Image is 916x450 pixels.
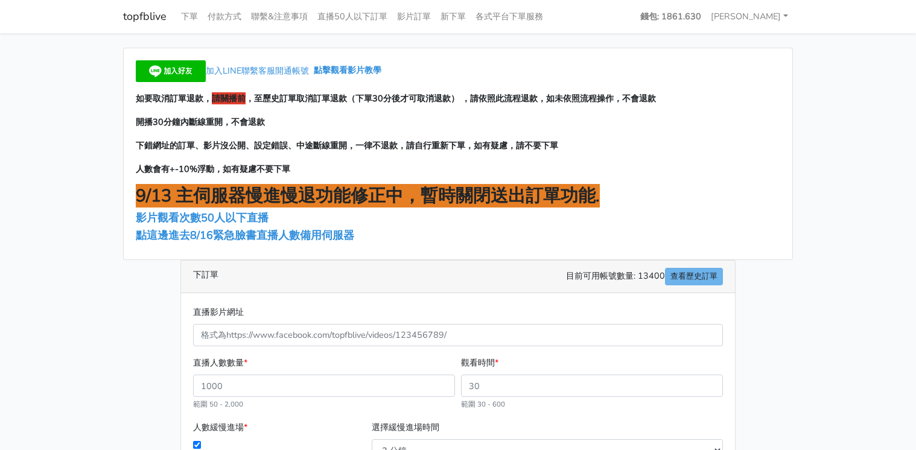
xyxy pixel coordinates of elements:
[136,139,558,151] span: 下錯網址的訂單、影片沒公開、設定錯誤、中途斷線重開，一律不退款，請自行重新下單，如有疑慮，請不要下單
[461,356,498,370] label: 觀看時間
[123,5,167,28] a: topfblive
[372,420,439,434] label: 選擇緩慢進場時間
[136,116,265,128] span: 開播30分鐘內斷線重開，不會退款
[471,5,548,28] a: 各式平台下單服務
[136,228,354,242] a: 點這邊進去8/16緊急臉書直播人數備用伺服器
[176,5,203,28] a: 下單
[136,92,212,104] span: 如要取消訂單退款，
[640,10,701,22] strong: 錢包: 1861.630
[193,375,455,397] input: 1000
[193,420,247,434] label: 人數緩慢進場
[212,92,246,104] span: 請關播前
[136,65,314,77] a: 加入LINE聯繫客服開通帳號
[246,92,656,104] span: ，至歷史訂單取消訂單退款（下單30分後才可取消退款） ，請依照此流程退款，如未依照流程操作，不會退款
[193,324,723,346] input: 格式為https://www.facebook.com/topfblive/videos/123456789/
[313,5,392,28] a: 直播50人以下訂單
[392,5,436,28] a: 影片訂單
[136,163,290,175] span: 人數會有+-10%浮動，如有疑慮不要下單
[635,5,706,28] a: 錢包: 1861.630
[436,5,471,28] a: 新下單
[201,211,272,225] a: 50人以下直播
[314,65,381,77] a: 點擊觀看影片教學
[136,60,206,82] img: 加入好友
[665,268,723,285] a: 查看歷史訂單
[461,375,723,397] input: 30
[193,399,243,409] small: 範圍 50 - 2,000
[193,305,244,319] label: 直播影片網址
[706,5,793,28] a: [PERSON_NAME]
[201,211,269,225] span: 50人以下直播
[566,268,723,285] span: 目前可用帳號數量: 13400
[461,399,505,409] small: 範圍 30 - 600
[206,65,309,77] span: 加入LINE聯繫客服開通帳號
[181,261,735,293] div: 下訂單
[246,5,313,28] a: 聯繫&注意事項
[136,211,201,225] a: 影片觀看次數
[203,5,246,28] a: 付款方式
[193,356,247,370] label: 直播人數數量
[136,184,600,208] span: 9/13 主伺服器慢進慢退功能修正中，暫時關閉送出訂單功能.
